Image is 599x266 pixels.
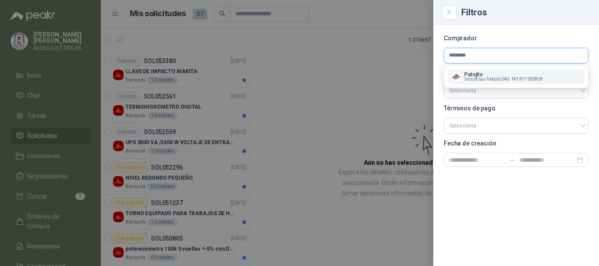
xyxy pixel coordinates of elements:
[464,77,510,82] span: Industrias Patojito SAS -
[461,8,588,17] div: Filtros
[509,156,516,163] span: to
[451,72,461,82] img: Company Logo
[512,77,543,82] span: NIT : 817000809
[448,69,585,84] button: Company LogoPatojitoIndustrias Patojito SAS-NIT:817000809
[444,35,588,41] p: Comprador
[444,106,588,111] p: Términos de pago
[509,156,516,163] span: swap-right
[444,141,588,146] p: Fecha de creación
[464,72,543,77] p: Patojito
[444,7,454,18] button: Close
